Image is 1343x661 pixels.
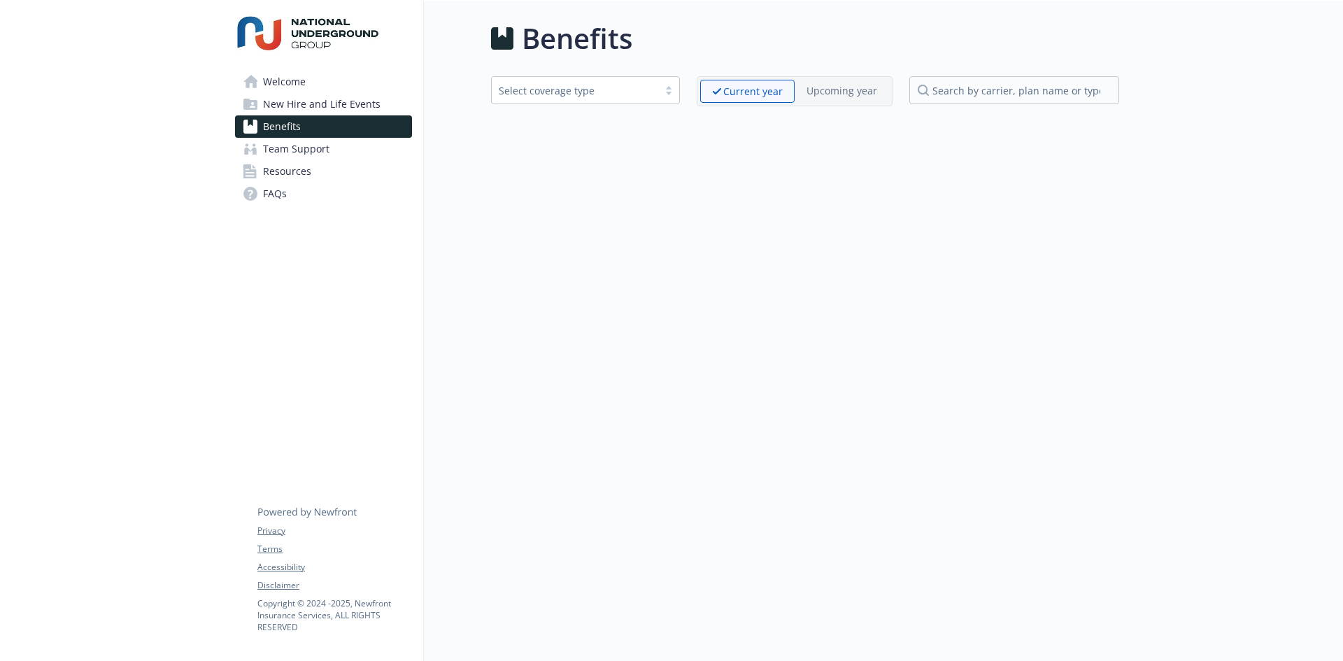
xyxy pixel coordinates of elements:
span: FAQs [263,183,287,205]
span: Upcoming year [795,80,889,103]
a: Terms [257,543,411,555]
a: Welcome [235,71,412,93]
a: Resources [235,160,412,183]
span: Benefits [263,115,301,138]
span: Resources [263,160,311,183]
p: Current year [723,84,783,99]
span: New Hire and Life Events [263,93,381,115]
span: Current year [700,80,795,103]
input: search by carrier, plan name or type [909,76,1119,104]
a: Benefits [235,115,412,138]
a: Accessibility [257,561,411,574]
a: Disclaimer [257,579,411,592]
a: Privacy [257,525,411,537]
p: Upcoming year [806,83,877,98]
a: Team Support [235,138,412,160]
div: Select coverage type [499,83,651,98]
h1: Benefits [522,17,632,59]
a: New Hire and Life Events [235,93,412,115]
a: FAQs [235,183,412,205]
span: Welcome [263,71,306,93]
p: Copyright © 2024 - 2025 , Newfront Insurance Services, ALL RIGHTS RESERVED [257,597,411,633]
span: Team Support [263,138,329,160]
